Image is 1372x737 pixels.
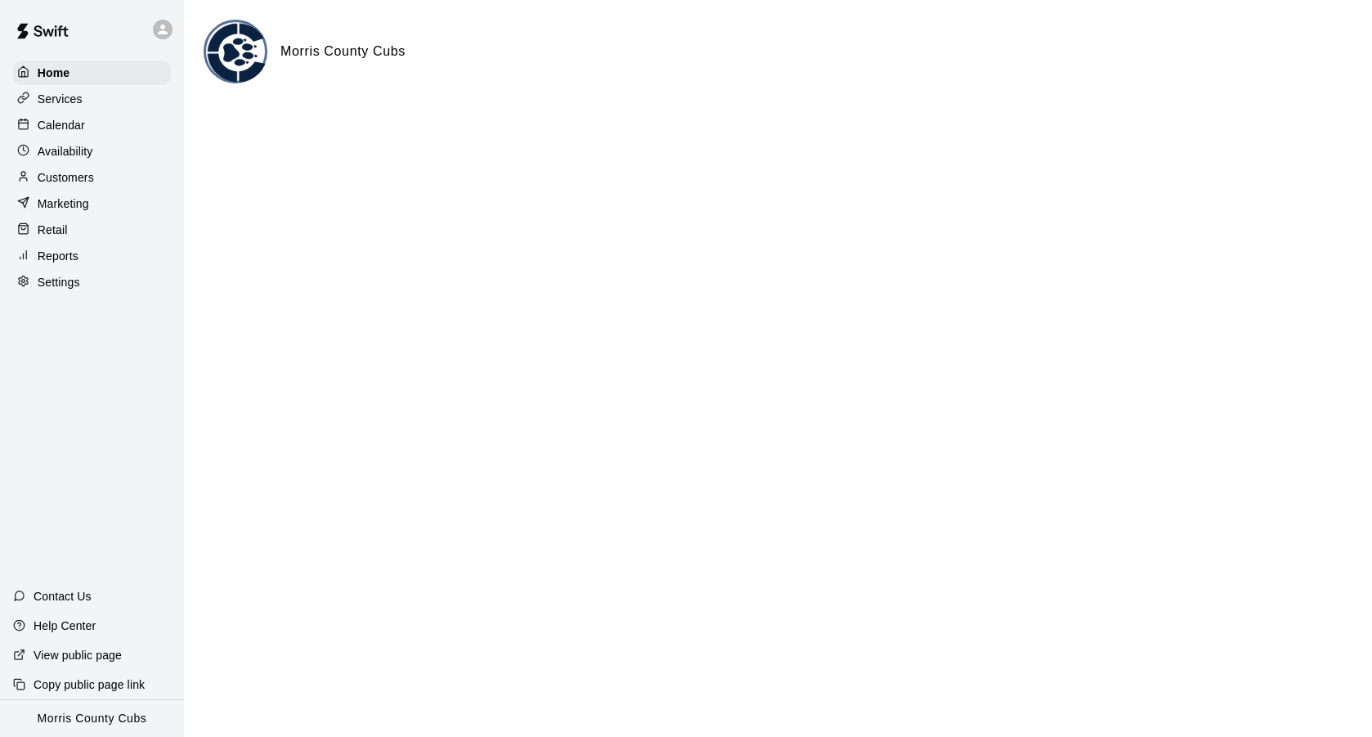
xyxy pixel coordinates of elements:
a: Customers [13,165,171,190]
p: View public page [34,647,122,663]
a: Marketing [13,191,171,216]
p: Retail [38,222,68,238]
a: Services [13,87,171,111]
p: Marketing [38,195,89,212]
p: Contact Us [34,588,92,604]
a: Reports [13,244,171,268]
a: Settings [13,270,171,294]
p: Calendar [38,117,85,133]
h6: Morris County Cubs [280,41,406,62]
p: Reports [38,248,78,264]
p: Morris County Cubs [38,710,147,727]
p: Home [38,65,70,81]
a: Home [13,61,171,85]
p: Help Center [34,618,96,634]
a: Retail [13,218,171,242]
a: Calendar [13,113,171,137]
p: Settings [38,274,80,290]
img: Morris County Cubs logo [206,22,267,83]
p: Customers [38,169,94,186]
p: Services [38,91,83,107]
p: Copy public page link [34,676,145,693]
a: Availability [13,139,171,164]
p: Availability [38,143,93,160]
